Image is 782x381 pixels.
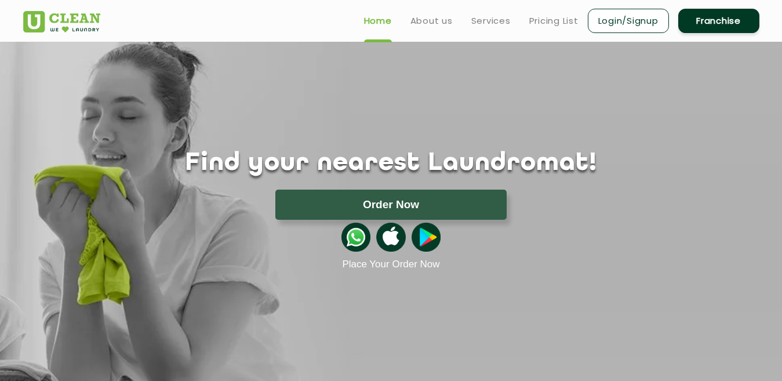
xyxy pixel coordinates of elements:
[412,223,441,252] img: playstoreicon.png
[410,14,453,28] a: About us
[275,190,507,220] button: Order Now
[341,223,370,252] img: whatsappicon.png
[678,9,759,33] a: Franchise
[364,14,392,28] a: Home
[14,149,768,178] h1: Find your nearest Laundromat!
[342,259,439,270] a: Place Your Order Now
[471,14,511,28] a: Services
[23,11,100,32] img: UClean Laundry and Dry Cleaning
[376,223,405,252] img: apple-icon.png
[529,14,579,28] a: Pricing List
[588,9,669,33] a: Login/Signup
